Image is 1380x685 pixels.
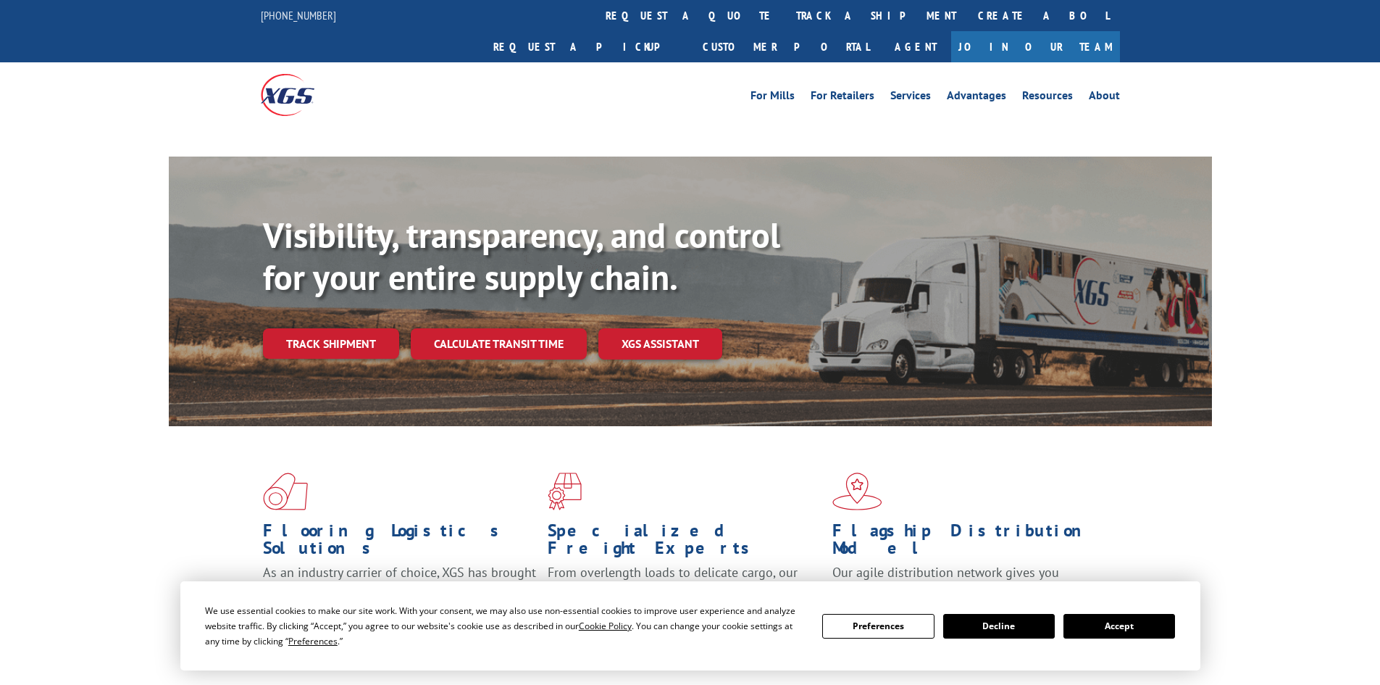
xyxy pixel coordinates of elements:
button: Decline [943,614,1055,639]
span: As an industry carrier of choice, XGS has brought innovation and dedication to flooring logistics... [263,564,536,615]
h1: Flagship Distribution Model [832,522,1106,564]
span: Our agile distribution network gives you nationwide inventory management on demand. [832,564,1099,598]
a: About [1089,90,1120,106]
a: Track shipment [263,328,399,359]
h1: Flooring Logistics Solutions [263,522,537,564]
img: xgs-icon-focused-on-flooring-red [548,473,582,510]
a: Request a pickup [482,31,692,62]
button: Preferences [822,614,934,639]
span: Preferences [288,635,338,647]
button: Accept [1063,614,1175,639]
div: We use essential cookies to make our site work. With your consent, we may also use non-essential ... [205,603,805,649]
img: xgs-icon-total-supply-chain-intelligence-red [263,473,308,510]
p: From overlength loads to delicate cargo, our experienced staff knows the best way to move your fr... [548,564,821,628]
a: Agent [880,31,951,62]
b: Visibility, transparency, and control for your entire supply chain. [263,212,780,299]
a: Resources [1022,90,1073,106]
h1: Specialized Freight Experts [548,522,821,564]
div: Cookie Consent Prompt [180,581,1200,671]
a: For Retailers [811,90,874,106]
a: [PHONE_NUMBER] [261,8,336,22]
a: For Mills [750,90,795,106]
a: Calculate transit time [411,328,587,360]
a: Customer Portal [692,31,880,62]
a: Services [890,90,931,106]
a: Join Our Team [951,31,1120,62]
span: Cookie Policy [579,620,632,632]
img: xgs-icon-flagship-distribution-model-red [832,473,882,510]
a: XGS ASSISTANT [598,328,722,360]
a: Advantages [947,90,1006,106]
